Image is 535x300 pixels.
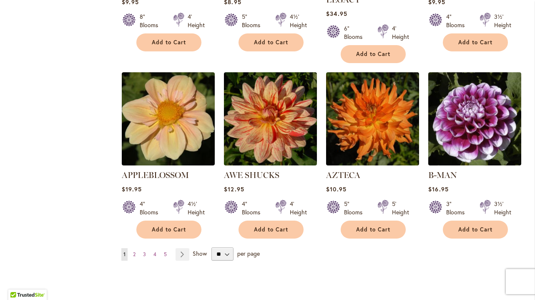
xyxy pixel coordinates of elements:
[239,221,304,239] button: Add to Cart
[326,159,419,167] a: AZTECA
[122,72,215,165] img: APPLEBLOSSOM
[152,226,186,233] span: Add to Cart
[428,170,457,180] a: B-MAN
[224,72,317,165] img: AWE SHUCKS
[6,270,30,294] iframe: Launch Accessibility Center
[326,185,346,193] span: $10.95
[344,24,367,41] div: 6" Blooms
[290,200,307,216] div: 4' Height
[140,200,163,216] div: 4" Blooms
[153,251,156,257] span: 4
[143,251,146,257] span: 3
[446,200,470,216] div: 3" Blooms
[239,33,304,51] button: Add to Cart
[242,200,265,216] div: 4" Blooms
[458,39,492,46] span: Add to Cart
[224,159,317,167] a: AWE SHUCKS
[131,248,138,261] a: 2
[356,51,390,58] span: Add to Cart
[344,200,367,216] div: 5" Blooms
[133,251,136,257] span: 2
[136,221,201,239] button: Add to Cart
[242,13,265,29] div: 5" Blooms
[254,226,288,233] span: Add to Cart
[443,33,508,51] button: Add to Cart
[341,221,406,239] button: Add to Cart
[428,72,521,165] img: B-MAN
[188,200,205,216] div: 4½' Height
[162,248,169,261] a: 5
[237,249,260,257] span: per page
[141,248,148,261] a: 3
[392,24,409,41] div: 4' Height
[428,185,448,193] span: $16.95
[290,13,307,29] div: 4½' Height
[494,13,511,29] div: 3½' Height
[122,159,215,167] a: APPLEBLOSSOM
[224,185,244,193] span: $12.95
[122,170,189,180] a: APPLEBLOSSOM
[140,13,163,29] div: 8" Blooms
[122,185,141,193] span: $19.95
[326,10,347,18] span: $34.95
[123,251,126,257] span: 1
[446,13,470,29] div: 4" Blooms
[193,249,207,257] span: Show
[188,13,205,29] div: 4' Height
[494,200,511,216] div: 3½' Height
[326,72,419,165] img: AZTECA
[326,170,360,180] a: AZTECA
[428,159,521,167] a: B-MAN
[151,248,158,261] a: 4
[458,226,492,233] span: Add to Cart
[356,226,390,233] span: Add to Cart
[224,170,279,180] a: AWE SHUCKS
[254,39,288,46] span: Add to Cart
[392,200,409,216] div: 5' Height
[136,33,201,51] button: Add to Cart
[443,221,508,239] button: Add to Cart
[164,251,167,257] span: 5
[341,45,406,63] button: Add to Cart
[152,39,186,46] span: Add to Cart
